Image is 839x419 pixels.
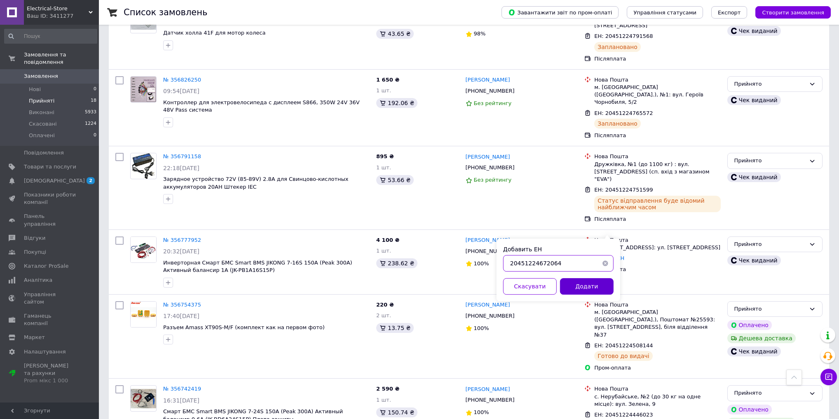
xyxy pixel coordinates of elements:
[376,312,391,318] span: 2 шт.
[131,77,156,102] img: Фото товару
[594,42,641,52] div: Заплановано
[727,346,781,356] div: Чек виданий
[464,395,516,405] div: [PHONE_NUMBER]
[24,362,76,385] span: [PERSON_NAME] та рахунки
[163,260,352,274] a: Инверторная Смарт БМС Smart BMS JIKONG 7-16S 150A (Peak 300A) Активный балансир 1A (JK-PB1A16S15P)
[132,153,155,179] img: Фото товару
[376,258,417,268] div: 238.62 ₴
[376,302,394,308] span: 220 ₴
[820,369,837,385] button: Чат з покупцем
[376,164,391,171] span: 1 шт.
[124,7,207,17] h1: Список замовлень
[594,342,653,349] span: ЕН: 20451224508144
[503,278,557,295] button: Скасувати
[474,409,489,415] span: 100%
[131,237,156,262] img: Фото товару
[376,153,394,159] span: 895 ₴
[130,301,157,328] a: Фото товару
[755,6,831,19] button: Створити замовлення
[163,386,201,392] a: № 356742419
[464,311,516,321] div: [PHONE_NUMBER]
[376,237,399,243] span: 4 100 ₴
[734,80,806,89] div: Прийнято
[597,255,614,272] button: Очистить
[474,177,512,183] span: Без рейтингу
[762,9,824,16] span: Створити замовлення
[594,236,720,244] div: Нова Пошта
[466,301,510,309] a: [PERSON_NAME]
[24,348,66,356] span: Налаштування
[29,86,41,93] span: Нові
[474,260,489,267] span: 100%
[594,301,720,309] div: Нова Пошта
[163,397,199,404] span: 16:31[DATE]
[594,364,720,372] div: Пром-оплата
[466,153,510,161] a: [PERSON_NAME]
[594,110,653,116] span: ЕН: 20451224765572
[594,393,720,408] div: с. Нерубайське, №2 (до 30 кг на одне місце): вул. Зелена, 9
[29,132,55,139] span: Оплачені
[163,165,199,171] span: 22:18[DATE]
[627,6,703,19] button: Управління статусами
[734,389,806,398] div: Прийнято
[163,302,201,308] a: № 356754375
[130,385,157,412] a: Фото товару
[27,5,89,12] span: Electrical-Store
[727,333,796,343] div: Дешева доставка
[594,132,720,139] div: Післяплата
[594,351,653,361] div: Готово до видачі
[24,291,76,306] span: Управління сайтом
[747,9,831,15] a: Створити замовлення
[24,73,58,80] span: Замовлення
[466,76,510,84] a: [PERSON_NAME]
[29,97,54,105] span: Прийняті
[464,246,516,257] div: [PHONE_NUMBER]
[163,324,325,330] a: Разъем Amass XT90S-M/F (комплект как на первом фото)
[727,405,772,414] div: Оплачено
[594,33,653,39] span: ЕН: 20451224791568
[376,397,391,403] span: 1 шт.
[503,246,542,253] label: Добавить ЕН
[163,248,199,255] span: 20:32[DATE]
[24,51,99,66] span: Замовлення та повідомлення
[727,26,781,36] div: Чек виданий
[594,119,641,129] div: Заплановано
[711,6,748,19] button: Експорт
[163,88,199,94] span: 09:54[DATE]
[163,176,348,190] a: Зарядное устройство 72V (85-89V) 2.8A для Свинцово-кислотных аккумуляторов 20AH Штекер IEC
[163,30,265,36] a: Датчик холла 41F для мотор колеса
[594,196,720,212] div: Статус відправлення буде відомий найближчим часом
[464,86,516,96] div: [PHONE_NUMBER]
[594,161,720,183] div: Дружківка, №1 (до 1100 кг) : вул. [STREET_ADDRESS] (сп. вхід з магазином "EVA")
[376,323,414,333] div: 13.75 ₴
[163,313,199,319] span: 17:40[DATE]
[27,12,99,20] div: Ваш ID: 3411277
[131,389,156,408] img: Фото товару
[734,157,806,165] div: Прийнято
[594,244,720,251] div: с. [STREET_ADDRESS]: ул. [STREET_ADDRESS]
[594,84,720,106] div: м. [GEOGRAPHIC_DATA] ([GEOGRAPHIC_DATA].), №1: вул. Героїв Чорнобиля, 5/2
[24,248,46,256] span: Покупці
[474,325,489,331] span: 100%
[130,236,157,263] a: Фото товару
[594,266,720,273] div: Післяплата
[594,309,720,339] div: м. [GEOGRAPHIC_DATA] ([GEOGRAPHIC_DATA].), Поштомат №25593: вул. [STREET_ADDRESS], біля відділенн...
[24,234,45,242] span: Відгуки
[24,334,45,341] span: Маркет
[466,386,510,393] a: [PERSON_NAME]
[560,278,614,295] button: Додати
[24,377,76,384] div: Prom мікс 1 000
[91,97,96,105] span: 18
[376,87,391,94] span: 1 шт.
[508,9,612,16] span: Завантажити звіт по пром-оплаті
[29,120,57,128] span: Скасовані
[727,172,781,182] div: Чек виданий
[24,149,64,157] span: Повідомлення
[163,99,360,113] span: Контроллер для электровелосипеда с дисплеем S866, 350W 24V 36V 48V Pass система
[466,236,510,244] a: [PERSON_NAME]
[131,302,156,327] img: Фото товару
